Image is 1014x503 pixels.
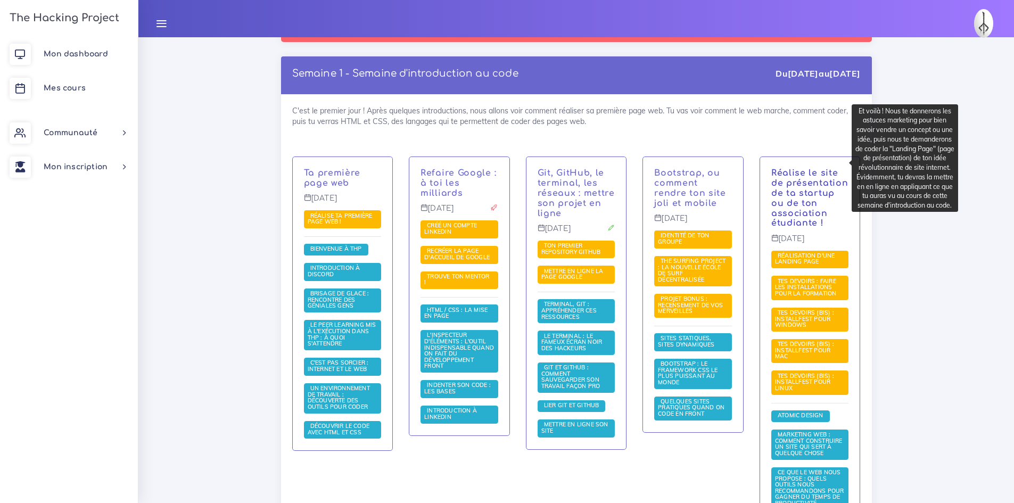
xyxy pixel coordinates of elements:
span: Créé un compte LinkedIn [424,221,477,235]
a: Sites statiques, sites dynamiques [658,335,717,349]
a: PROJET BONUS : recensement de vos merveilles [658,295,723,315]
span: Lier Git et Github [541,401,602,409]
a: Bootstrap, ou comment rendre ton site joli et mobile [654,168,726,208]
a: Atomic Design [775,412,826,419]
p: [DATE] [771,234,849,251]
a: Tes devoirs (bis) : Installfest pour Linux [775,372,834,392]
a: C'est pas sorcier : internet et le web [308,359,370,373]
a: Brisage de glace : rencontre des géniales gens [308,290,369,310]
span: Tes devoirs (bis) : Installfest pour Windows [775,309,834,328]
a: Quelques sites pratiques quand on code en front [658,398,724,418]
a: Identité de ton groupe [658,232,709,246]
span: Atomic Design [775,411,826,419]
a: Mettre en ligne son site [541,421,608,435]
a: Bootstrap : le framework CSS le plus puissant au monde [658,360,718,386]
span: Le terminal : le fameux écran noir des hackeurs [541,332,603,352]
div: Et voilà ! Nous te donnerons les astuces marketing pour bien savoir vendre un concept ou une idée... [852,104,958,212]
span: Mettre en ligne son site [541,420,608,434]
span: The Surfing Project : la nouvelle école de surf décentralisée [658,257,726,283]
p: [DATE] [304,194,382,211]
a: Lier Git et Github [541,402,602,409]
a: Tes devoirs : faire les installations pour la formation [775,277,839,297]
a: Tes devoirs (bis) : Installfest pour MAC [775,341,834,360]
a: Terminal, Git : appréhender ces ressources [541,301,597,320]
a: Introduction à LinkedIn [424,407,477,421]
a: Git, GitHub, le terminal, les réseaux : mettre son projet en ligne [538,168,615,218]
a: L'inspecteur d'éléments : l'outil indispensable quand on fait du développement front [424,332,494,370]
a: Marketing web : comment construire un site qui sert à quelque chose [775,431,843,457]
span: Marketing web : comment construire un site qui sert à quelque chose [775,431,843,457]
a: Ton premier repository GitHub [541,242,604,256]
a: The Surfing Project : la nouvelle école de surf décentralisée [658,258,726,284]
span: Tes devoirs (bis) : Installfest pour MAC [775,340,834,360]
span: Mes cours [44,84,86,92]
h3: The Hacking Project [6,12,119,24]
div: Du au [776,68,860,80]
span: Trouve ton mentor ! [424,273,490,286]
a: Git et GitHub : comment sauvegarder son travail façon pro [541,364,603,390]
a: Un environnement de travail : découverte des outils pour coder [308,385,371,411]
span: Mon inscription [44,163,108,171]
a: Ta première page web [304,168,361,188]
span: C'est pas sorcier : internet et le web [308,359,370,373]
span: Bienvenue à THP [308,245,365,252]
span: Un environnement de travail : découverte des outils pour coder [308,384,371,410]
span: Identité de ton groupe [658,232,709,245]
a: Réalise ta première page web ! [308,212,373,226]
span: Terminal, Git : appréhender ces ressources [541,300,597,320]
span: Quelques sites pratiques quand on code en front [658,398,724,417]
a: Le terminal : le fameux écran noir des hackeurs [541,333,603,352]
a: Réalisation d'une landing page [775,252,835,266]
a: Refaire Google : à toi les milliards [421,168,496,198]
p: [DATE] [538,224,615,241]
a: Trouve ton mentor ! [424,273,490,287]
span: Communauté [44,129,97,137]
a: Indenter son code : les bases [424,382,491,395]
a: Tes devoirs (bis) : Installfest pour Windows [775,309,834,329]
span: Sites statiques, sites dynamiques [658,334,717,348]
a: Découvrir le code avec HTML et CSS [308,423,370,436]
span: PROJET BONUS : recensement de vos merveilles [658,295,723,315]
span: Git et GitHub : comment sauvegarder son travail façon pro [541,364,603,390]
a: Réalise le site de présentation de ta startup ou de ton association étudiante ! [771,168,848,228]
span: Mettre en ligne la page Google [541,267,604,281]
span: Ton premier repository GitHub [541,242,604,255]
span: L'inspecteur d'éléments : l'outil indispensable quand on fait du développement front [424,331,494,369]
span: Introduction à LinkedIn [424,407,477,420]
a: Recréer la page d'accueil de Google [424,248,492,261]
a: Bienvenue à THP [308,245,365,253]
img: lagm8jrdu56xpg8dsjns.jpg [974,9,993,38]
strong: [DATE] [829,68,860,79]
p: [DATE] [654,214,732,231]
a: Semaine 1 - Semaine d'introduction au code [292,68,518,79]
a: Mettre en ligne la page Google [541,268,604,282]
a: HTML / CSS : la mise en page [424,306,488,320]
p: [DATE] [421,204,498,221]
span: Mon dashboard [44,50,108,58]
span: Brisage de glace : rencontre des géniales gens [308,290,369,309]
a: Introduction à Discord [308,265,360,278]
strong: [DATE] [788,68,819,79]
a: Créé un compte LinkedIn [424,222,477,236]
a: Le Peer learning mis à l'exécution dans THP : à quoi s'attendre [308,321,376,348]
